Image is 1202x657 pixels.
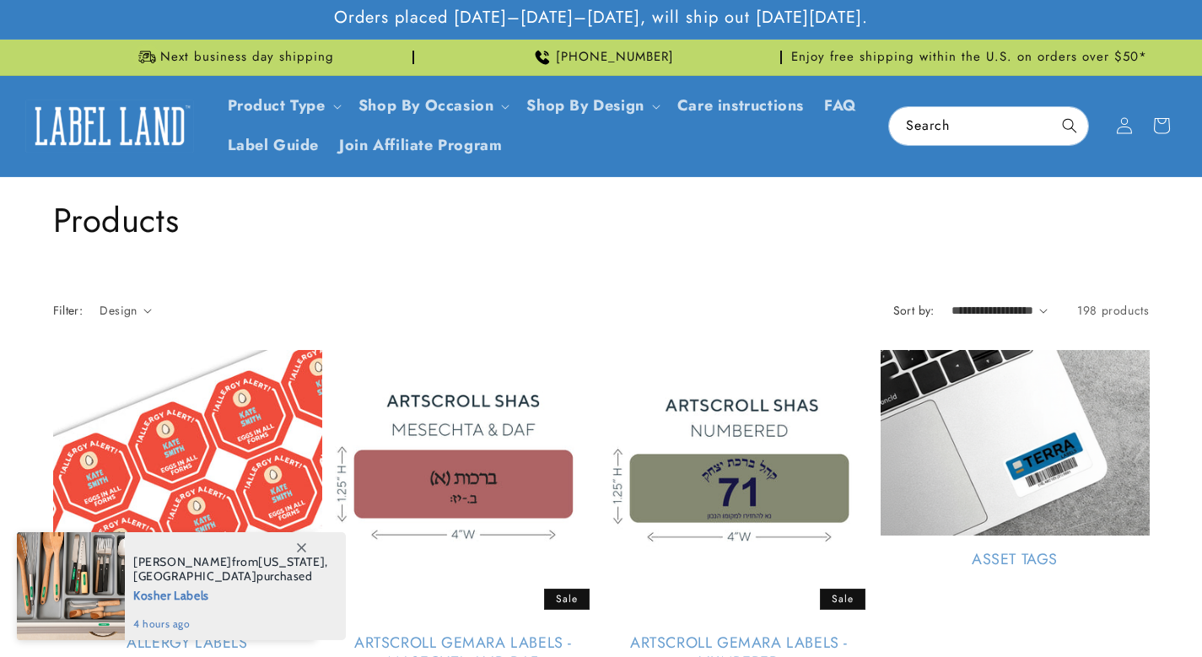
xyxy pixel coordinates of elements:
span: from , purchased [133,555,328,584]
span: [PERSON_NAME] [133,554,232,569]
span: FAQ [824,96,857,116]
a: Product Type [228,94,326,116]
span: Enjoy free shipping within the U.S. on orders over $50* [791,49,1147,66]
a: FAQ [814,86,867,126]
summary: Shop By Design [516,86,666,126]
summary: Design (0 selected) [100,302,152,320]
a: Allergy Labels [53,633,322,653]
a: Join Affiliate Program [329,126,512,165]
a: Shop By Design [526,94,644,116]
div: Announcement [421,40,782,75]
summary: Product Type [218,86,348,126]
span: Kosher Labels [133,584,328,605]
span: Next business day shipping [160,49,334,66]
a: Care instructions [667,86,814,126]
span: Design [100,302,137,319]
span: Care instructions [677,96,804,116]
div: Announcement [53,40,414,75]
h1: Products [53,198,1150,242]
span: [US_STATE] [258,554,325,569]
span: Shop By Occasion [358,96,494,116]
h2: Filter: [53,302,84,320]
label: Sort by: [893,302,935,319]
a: Label Land [19,94,201,159]
span: [PHONE_NUMBER] [556,49,674,66]
summary: Shop By Occasion [348,86,517,126]
a: Asset Tags [881,550,1150,569]
button: Search [1051,107,1088,144]
span: 4 hours ago [133,617,328,632]
span: Orders placed [DATE]–[DATE]–[DATE], will ship out [DATE][DATE]. [334,7,868,29]
a: Label Guide [218,126,330,165]
span: 198 products [1077,302,1149,319]
span: Join Affiliate Program [339,136,502,155]
span: [GEOGRAPHIC_DATA] [133,568,256,584]
img: Label Land [25,100,194,152]
div: Announcement [789,40,1150,75]
span: Label Guide [228,136,320,155]
iframe: Gorgias Floating Chat [848,578,1185,640]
